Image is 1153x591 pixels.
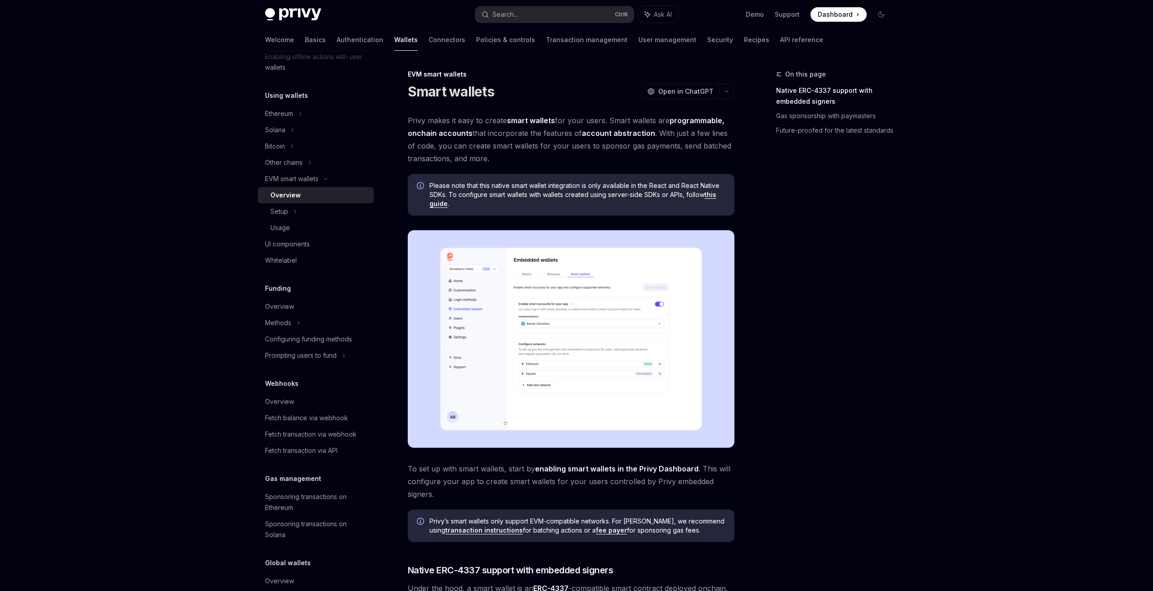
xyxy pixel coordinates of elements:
a: Policies & controls [476,29,535,51]
div: UI components [265,239,310,250]
a: Usage [258,220,374,236]
a: Support [775,10,800,19]
h5: Using wallets [265,90,308,101]
div: Overview [270,190,301,201]
a: Security [707,29,733,51]
div: Configuring funding methods [265,334,352,345]
a: fee payer [596,526,627,534]
div: Solana [265,125,285,135]
svg: Info [417,182,426,191]
div: Search... [492,9,518,20]
button: Ask AI [638,6,678,23]
a: Fetch balance via webhook [258,410,374,426]
h5: Global wallets [265,557,311,568]
img: dark logo [265,8,321,21]
span: Privy’s smart wallets only support EVM-compatible networks. For [PERSON_NAME], we recommend using... [429,517,725,535]
button: Open in ChatGPT [642,84,719,99]
div: Setup [270,206,288,217]
a: Overview [258,573,374,589]
button: Toggle dark mode [874,7,888,22]
div: EVM smart wallets [408,70,734,79]
a: Welcome [265,29,294,51]
a: User management [638,29,696,51]
h5: Gas management [265,473,321,484]
a: Future-proofed for the latest standards [776,123,896,138]
div: Prompting users to fund [265,350,337,361]
a: Transaction management [546,29,627,51]
a: Fetch transaction via API [258,442,374,459]
div: Sponsoring transactions on Ethereum [265,491,368,513]
span: Open in ChatGPT [658,87,714,96]
div: Fetch transaction via API [265,445,338,456]
button: Search...CtrlK [475,6,634,23]
span: To set up with smart wallets, start by . This will configure your app to create smart wallets for... [408,462,734,500]
a: Sponsoring transactions on Ethereum [258,489,374,516]
h1: Smart wallets [408,83,494,100]
div: Overview [265,576,294,586]
a: Recipes [744,29,769,51]
div: Other chains [265,157,303,168]
div: EVM smart wallets [265,173,318,184]
div: Usage [270,222,290,233]
h5: Funding [265,283,291,294]
a: Gas sponsorship with paymasters [776,109,896,123]
h5: Webhooks [265,378,299,389]
span: Privy makes it easy to create for your users. Smart wallets are that incorporate the features of ... [408,114,734,165]
img: Sample enable smart wallets [408,230,734,448]
a: transaction instructions [445,526,523,534]
a: Basics [305,29,326,51]
div: Bitcoin [265,141,285,152]
div: Fetch transaction via webhook [265,429,357,440]
a: Overview [258,187,374,203]
span: On this page [785,69,826,80]
a: Overview [258,394,374,410]
span: Ctrl K [615,11,628,18]
a: Connectors [429,29,465,51]
span: Dashboard [818,10,853,19]
a: Demo [746,10,764,19]
div: Sponsoring transactions on Solana [265,519,368,540]
strong: smart wallets [507,116,555,125]
span: Please note that this native smart wallet integration is only available in the React and React Na... [429,181,725,208]
div: Whitelabel [265,255,297,266]
a: Sponsoring transactions on Solana [258,516,374,543]
span: Native ERC-4337 support with embedded signers [408,564,613,577]
a: Native ERC-4337 support with embedded signers [776,83,896,109]
div: Overview [265,396,294,407]
div: Methods [265,317,291,328]
a: Configuring funding methods [258,331,374,347]
a: Dashboard [810,7,867,22]
div: Fetch balance via webhook [265,413,348,423]
div: Ethereum [265,108,293,119]
a: UI components [258,236,374,252]
a: Authentication [337,29,383,51]
a: API reference [780,29,823,51]
a: Wallets [394,29,418,51]
span: Ask AI [654,10,672,19]
a: enabling smart wallets in the Privy Dashboard [535,464,699,474]
a: account abstraction [582,129,655,138]
a: Whitelabel [258,252,374,269]
a: Overview [258,298,374,315]
a: Fetch transaction via webhook [258,426,374,442]
div: Overview [265,301,294,312]
svg: Info [417,518,426,527]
